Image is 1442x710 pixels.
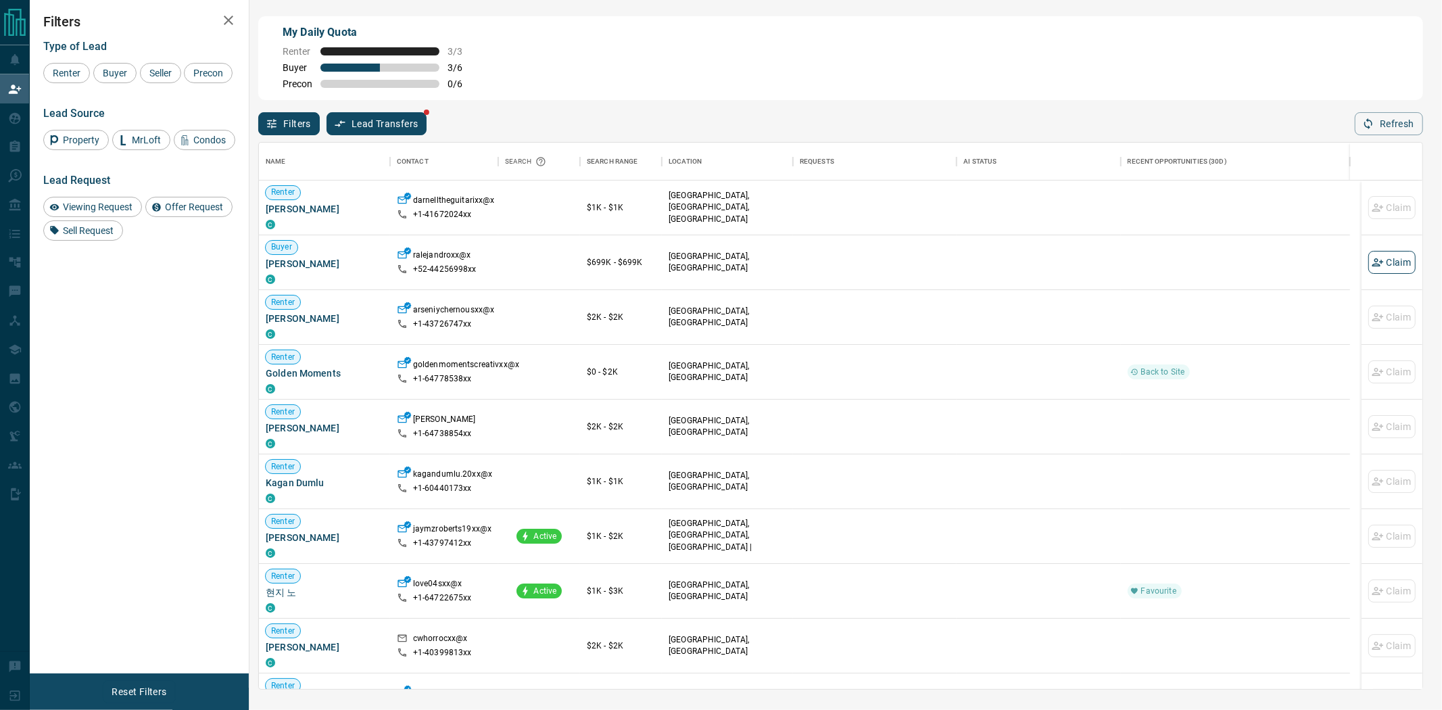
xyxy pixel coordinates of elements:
[587,475,655,488] p: $1K - $1K
[957,143,1120,181] div: AI Status
[43,14,235,30] h2: Filters
[266,421,383,435] span: [PERSON_NAME]
[48,68,85,78] span: Renter
[587,421,655,433] p: $2K - $2K
[413,414,476,428] p: [PERSON_NAME]
[587,530,655,542] p: $1K - $2K
[669,518,786,565] p: [GEOGRAPHIC_DATA], [GEOGRAPHIC_DATA], [GEOGRAPHIC_DATA] | [GEOGRAPHIC_DATA]
[43,63,90,83] div: Renter
[266,220,275,229] div: condos.ca
[800,143,834,181] div: Requests
[266,187,300,198] span: Renter
[413,538,472,549] p: +1- 43797412xx
[266,476,383,490] span: Kagan Dumlu
[669,251,786,274] p: [GEOGRAPHIC_DATA], [GEOGRAPHIC_DATA]
[266,603,275,613] div: condos.ca
[413,428,472,440] p: +1- 64738854xx
[413,688,433,702] p: xx@x
[174,130,235,150] div: Condos
[413,592,472,604] p: +1- 64722675xx
[266,275,275,284] div: condos.ca
[98,68,132,78] span: Buyer
[266,625,300,637] span: Renter
[43,40,107,53] span: Type of Lead
[140,63,181,83] div: Seller
[587,143,638,181] div: Search Range
[1368,251,1416,274] button: Claim
[587,256,655,268] p: $699K - $699K
[112,130,170,150] div: MrLoft
[43,107,105,120] span: Lead Source
[283,78,312,89] span: Precon
[963,143,996,181] div: AI Status
[145,197,233,217] div: Offer Request
[189,135,231,145] span: Condos
[160,202,228,212] span: Offer Request
[145,68,176,78] span: Seller
[669,470,786,493] p: [GEOGRAPHIC_DATA], [GEOGRAPHIC_DATA]
[587,202,655,214] p: $1K - $1K
[266,586,383,599] span: 현지 노
[587,585,655,597] p: $1K - $3K
[43,174,110,187] span: Lead Request
[669,306,786,329] p: [GEOGRAPHIC_DATA], [GEOGRAPHIC_DATA]
[43,130,109,150] div: Property
[413,578,462,592] p: love04sxx@x
[93,63,137,83] div: Buyer
[258,112,320,135] button: Filters
[669,190,786,224] p: [GEOGRAPHIC_DATA], [GEOGRAPHIC_DATA], [GEOGRAPHIC_DATA]
[266,366,383,380] span: Golden Moments
[1136,586,1182,597] span: Favourite
[448,46,477,57] span: 3 / 3
[266,143,286,181] div: Name
[1355,112,1423,135] button: Refresh
[266,297,300,308] span: Renter
[580,143,662,181] div: Search Range
[266,312,383,325] span: [PERSON_NAME]
[266,241,297,253] span: Buyer
[266,406,300,418] span: Renter
[58,225,118,236] span: Sell Request
[1121,143,1350,181] div: Recent Opportunities (30d)
[529,586,562,597] span: Active
[662,143,793,181] div: Location
[266,571,300,582] span: Renter
[327,112,427,135] button: Lead Transfers
[669,143,702,181] div: Location
[397,143,429,181] div: Contact
[283,62,312,73] span: Buyer
[266,531,383,544] span: [PERSON_NAME]
[266,658,275,667] div: condos.ca
[390,143,498,181] div: Contact
[669,360,786,383] p: [GEOGRAPHIC_DATA], [GEOGRAPHIC_DATA]
[266,329,275,339] div: condos.ca
[1136,366,1191,378] span: Back to Site
[669,634,786,657] p: [GEOGRAPHIC_DATA], [GEOGRAPHIC_DATA]
[587,311,655,323] p: $2K - $2K
[669,415,786,438] p: [GEOGRAPHIC_DATA], [GEOGRAPHIC_DATA]
[793,143,957,181] div: Requests
[259,143,390,181] div: Name
[266,548,275,558] div: condos.ca
[283,24,477,41] p: My Daily Quota
[413,647,472,659] p: +1- 40399813xx
[413,633,468,647] p: cwhorrocxx@x
[266,202,383,216] span: [PERSON_NAME]
[1128,143,1227,181] div: Recent Opportunities (30d)
[413,483,472,494] p: +1- 60440173xx
[266,516,300,527] span: Renter
[413,373,472,385] p: +1- 64778538xx
[266,439,275,448] div: condos.ca
[413,209,472,220] p: +1- 41672024xx
[189,68,228,78] span: Precon
[58,202,137,212] span: Viewing Request
[103,680,175,703] button: Reset Filters
[43,220,123,241] div: Sell Request
[413,523,491,538] p: jaymzroberts19xx@x
[266,494,275,503] div: condos.ca
[266,384,275,394] div: condos.ca
[413,304,494,318] p: arseniychernousxx@x
[413,469,492,483] p: kagandumlu.20xx@x
[413,250,471,264] p: ralejandroxx@x
[505,143,550,181] div: Search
